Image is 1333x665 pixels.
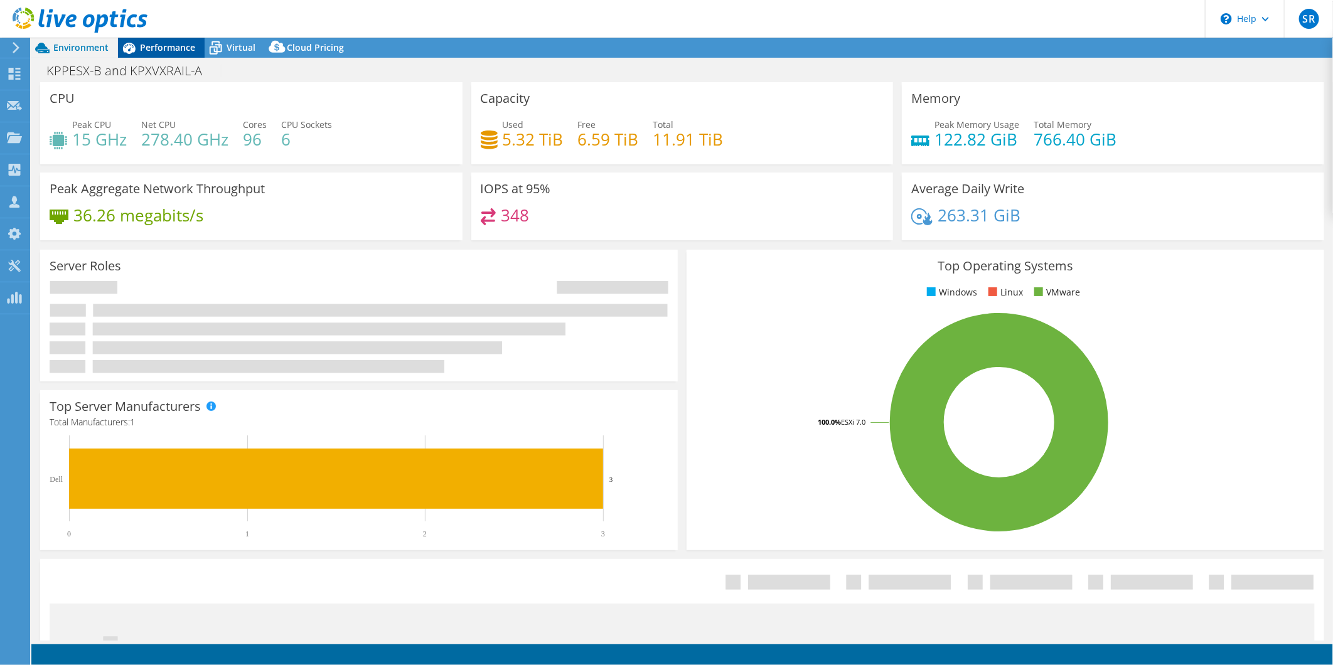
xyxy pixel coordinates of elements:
[501,208,529,222] h4: 348
[578,119,596,130] span: Free
[281,119,332,130] span: CPU Sockets
[503,119,524,130] span: Used
[50,182,265,196] h3: Peak Aggregate Network Throughput
[140,41,195,53] span: Performance
[50,475,63,484] text: Dell
[985,285,1023,299] li: Linux
[481,182,551,196] h3: IOPS at 95%
[141,119,176,130] span: Net CPU
[243,119,267,130] span: Cores
[67,529,71,538] text: 0
[1299,9,1319,29] span: SR
[287,41,344,53] span: Cloud Pricing
[73,208,203,222] h4: 36.26 megabits/s
[243,132,267,146] h4: 96
[934,119,1019,130] span: Peak Memory Usage
[696,259,1315,273] h3: Top Operating Systems
[481,92,530,105] h3: Capacity
[653,132,724,146] h4: 11.91 TiB
[50,92,75,105] h3: CPU
[601,529,605,538] text: 3
[227,41,255,53] span: Virtual
[578,132,639,146] h4: 6.59 TiB
[50,259,121,273] h3: Server Roles
[53,41,109,53] span: Environment
[503,132,564,146] h4: 5.32 TiB
[609,476,613,483] text: 3
[934,132,1019,146] h4: 122.82 GiB
[1031,285,1080,299] li: VMware
[653,119,674,130] span: Total
[245,529,249,538] text: 1
[911,92,960,105] h3: Memory
[281,132,332,146] h4: 6
[50,400,201,413] h3: Top Server Manufacturers
[818,417,841,427] tspan: 100.0%
[423,529,427,538] text: 2
[72,119,111,130] span: Peak CPU
[924,285,977,299] li: Windows
[72,132,127,146] h4: 15 GHz
[1034,119,1091,130] span: Total Memory
[141,132,228,146] h4: 278.40 GHz
[1221,13,1232,24] svg: \n
[841,417,865,427] tspan: ESXi 7.0
[130,416,135,428] span: 1
[938,208,1020,222] h4: 263.31 GiB
[911,182,1024,196] h3: Average Daily Write
[41,64,222,78] h1: KPPESX-B and KPXVXRAIL-A
[50,415,668,429] h4: Total Manufacturers:
[1034,132,1116,146] h4: 766.40 GiB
